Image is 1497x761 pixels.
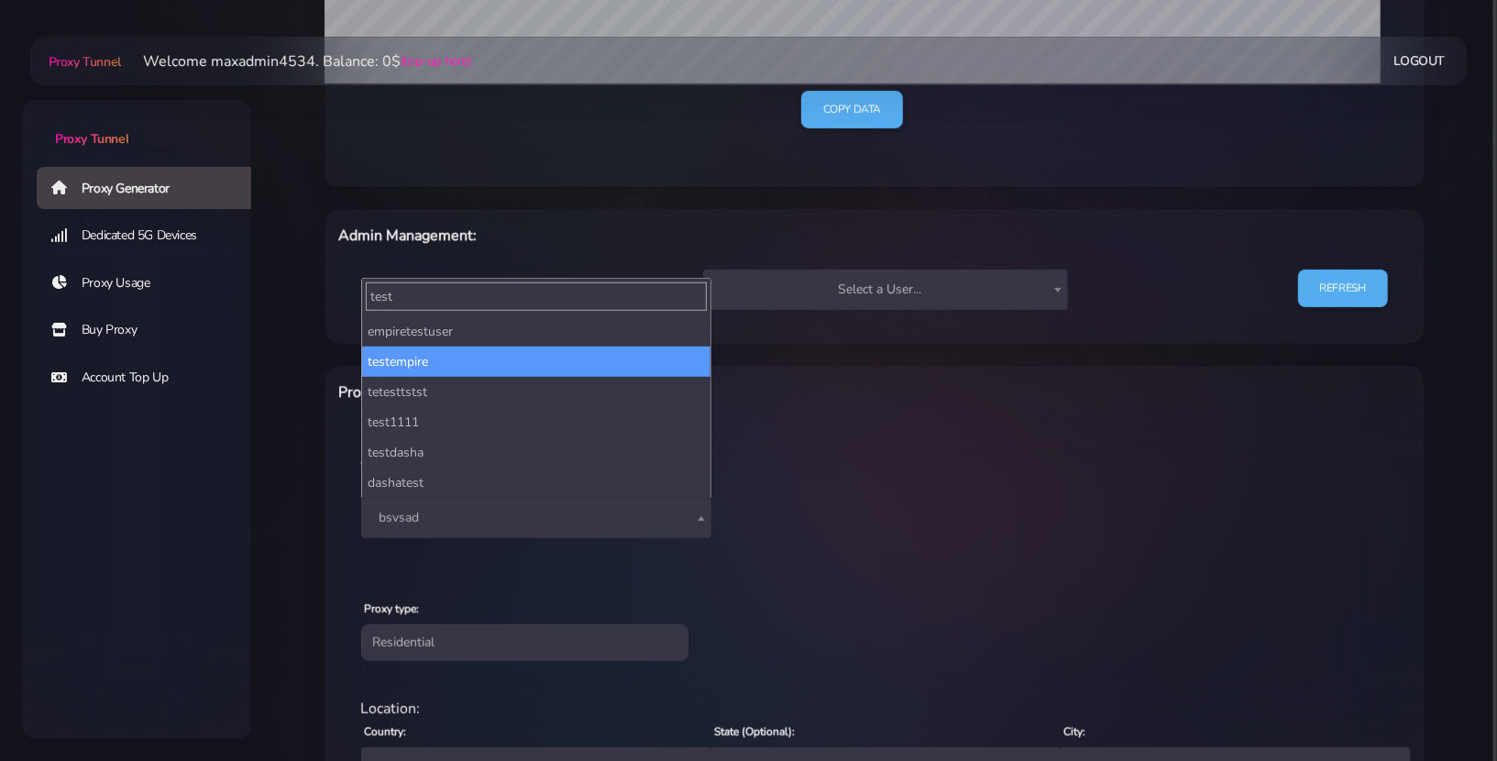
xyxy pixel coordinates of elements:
[714,723,795,740] label: State (Optional):
[1063,723,1085,740] label: City:
[45,47,121,76] a: Proxy Tunnel
[362,437,710,468] li: testdasha
[339,380,954,404] h6: Proxy Manager
[703,270,1068,310] span: Select a User...
[49,53,121,71] span: Proxy Tunnel
[362,407,710,437] li: test1111
[365,601,420,617] label: Proxy type:
[37,309,266,351] a: Buy Proxy
[361,498,711,538] span: bsvsad
[362,347,710,377] li: testempire
[1298,270,1388,307] a: REFRESH
[362,377,710,407] li: tetesttstst
[37,262,266,304] a: Proxy Usage
[801,91,903,128] a: Copy data
[350,698,1399,720] div: Location:
[37,357,266,399] a: Account Top Up
[714,277,1057,303] span: Select a User...
[37,167,266,209] a: Proxy Generator
[22,100,251,149] a: Proxy Tunnel
[365,723,407,740] label: Country:
[401,51,471,71] a: (top-up here)
[1227,461,1474,738] iframe: Webchat Widget
[362,468,710,498] li: dashatest
[55,130,128,148] span: Proxy Tunnel
[350,448,1399,470] div: Admin Settings:
[339,224,954,248] h6: Admin Management:
[121,50,471,72] li: Welcome maxadmin4534. Balance: 0$
[362,316,710,347] li: empiretestuser
[37,215,266,257] a: Dedicated 5G Devices
[1394,44,1446,78] a: Logout
[366,282,707,311] input: Search
[372,505,700,531] span: bsvsad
